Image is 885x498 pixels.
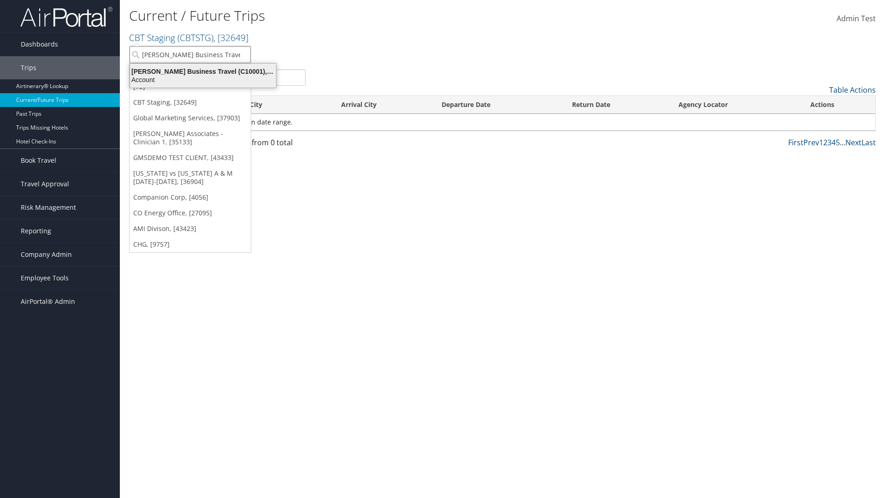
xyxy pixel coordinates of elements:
a: Global Marketing Services, [37903] [130,110,251,126]
span: ( CBTSTG ) [177,31,213,44]
th: Actions [802,96,875,114]
span: AirPortal® Admin [21,290,75,313]
th: Arrival City: activate to sort column ascending [333,96,433,114]
span: … [840,137,845,148]
a: 2 [823,137,827,148]
a: First [788,137,803,148]
span: Book Travel [21,149,56,172]
a: CBT Staging, [32649] [130,95,251,110]
a: [PERSON_NAME] Associates - Clinician 1, [35133] [130,126,251,150]
span: Reporting [21,219,51,243]
a: [US_STATE] vs [US_STATE] A & M [DATE]-[DATE], [36904] [130,166,251,190]
th: Departure Date: activate to sort column descending [433,96,564,114]
th: Departure City: activate to sort column ascending [207,96,333,114]
span: , [ 32649 ] [213,31,248,44]
input: Search Accounts [130,46,251,63]
img: airportal-logo.png [20,6,112,28]
a: 4 [832,137,836,148]
a: CHG, [9757] [130,237,251,252]
div: Account [124,76,282,84]
span: Travel Approval [21,172,69,196]
a: 5 [836,137,840,148]
span: Risk Management [21,196,76,219]
a: GMSDEMO TEST CLIENT, [43433] [130,150,251,166]
a: Admin Test [837,5,876,33]
a: 1 [819,137,823,148]
span: Company Admin [21,243,72,266]
a: 3 [827,137,832,148]
a: CO Energy Office, [27095] [130,205,251,221]
span: Employee Tools [21,267,69,290]
a: Table Actions [829,85,876,95]
td: No Airtineraries found within the given date range. [130,114,875,130]
span: Admin Test [837,13,876,24]
a: AMI Divison, [43423] [130,221,251,237]
th: Return Date: activate to sort column ascending [564,96,670,114]
a: Last [861,137,876,148]
a: Prev [803,137,819,148]
h1: Current / Future Trips [129,6,627,25]
a: Next [845,137,861,148]
span: Dashboards [21,33,58,56]
p: Filter: [129,48,627,60]
div: [PERSON_NAME] Business Travel (C10001), [72] [124,67,282,76]
th: Agency Locator: activate to sort column ascending [670,96,802,114]
a: CBT Staging [129,31,248,44]
span: Trips [21,56,36,79]
a: Companion Corp, [4056] [130,190,251,205]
